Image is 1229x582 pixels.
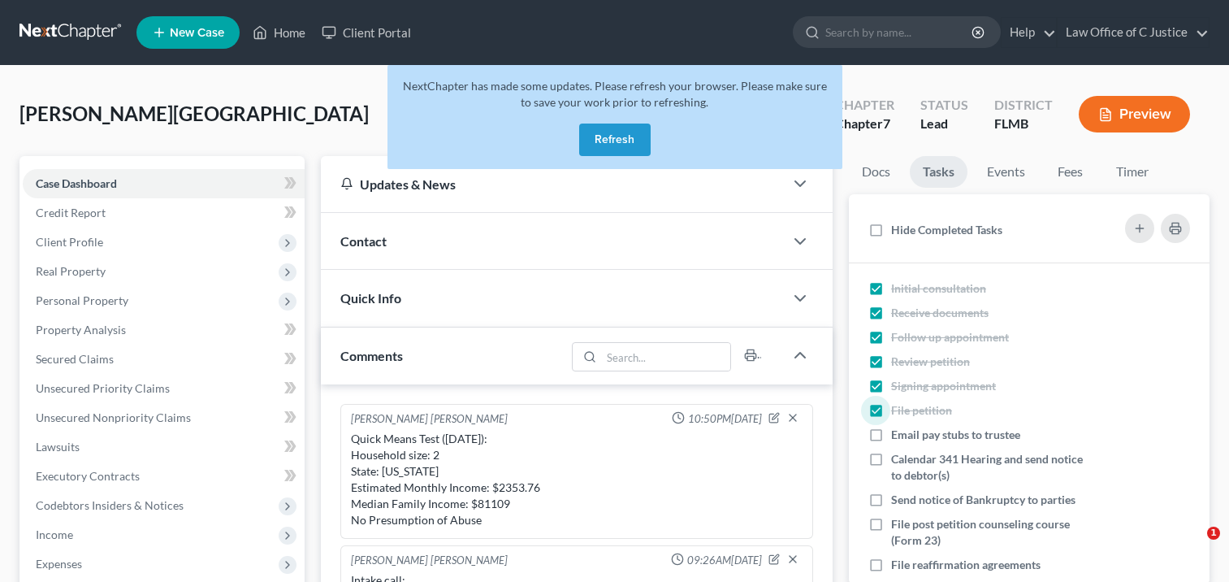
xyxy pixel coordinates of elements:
[23,198,305,228] a: Credit Report
[891,330,1009,344] span: Follow up appointment
[245,18,314,47] a: Home
[891,306,989,319] span: Receive documents
[36,498,184,512] span: Codebtors Insiders & Notices
[835,96,894,115] div: Chapter
[23,345,305,374] a: Secured Claims
[36,235,103,249] span: Client Profile
[36,206,106,219] span: Credit Report
[23,403,305,432] a: Unsecured Nonpriority Claims
[403,79,827,109] span: NextChapter has made some updates. Please refresh your browser. Please make sure to save your wor...
[891,281,986,295] span: Initial consultation
[920,96,968,115] div: Status
[36,440,80,454] span: Lawsuits
[340,290,401,306] span: Quick Info
[23,432,305,462] a: Lawsuits
[825,17,974,47] input: Search by name...
[1079,96,1190,132] button: Preview
[36,323,126,337] span: Property Analysis
[910,156,967,188] a: Tasks
[994,115,1053,133] div: FLMB
[36,528,73,541] span: Income
[340,233,387,249] span: Contact
[23,315,305,345] a: Property Analysis
[36,176,117,190] span: Case Dashboard
[314,18,419,47] a: Client Portal
[891,403,952,417] span: File petition
[835,115,894,133] div: Chapter
[849,156,903,188] a: Docs
[36,293,128,307] span: Personal Property
[23,462,305,491] a: Executory Contracts
[994,96,1053,115] div: District
[891,223,1002,237] span: Hide Completed Tasks
[974,156,1038,188] a: Events
[170,27,224,39] span: New Case
[340,348,403,363] span: Comments
[601,343,730,371] input: Search...
[36,469,140,483] span: Executory Contracts
[891,493,1075,506] span: Send notice of Bankruptcy to parties
[687,553,762,568] span: 09:26AM[DATE]
[351,411,508,428] div: [PERSON_NAME] [PERSON_NAME]
[1174,527,1213,566] iframe: Intercom live chat
[1103,156,1162,188] a: Timer
[36,352,114,366] span: Secured Claims
[340,176,764,193] div: Updates & News
[23,169,305,198] a: Case Dashboard
[1058,18,1209,47] a: Law Office of C Justice
[36,410,191,424] span: Unsecured Nonpriority Claims
[891,558,1041,571] span: File reaffirmation agreements
[1002,18,1056,47] a: Help
[36,381,170,395] span: Unsecured Priority Claims
[579,124,651,156] button: Refresh
[688,411,762,427] span: 10:50PM[DATE]
[883,115,890,131] span: 7
[891,354,970,368] span: Review petition
[351,553,508,569] div: [PERSON_NAME] [PERSON_NAME]
[891,428,1020,441] span: Email pay stubs to trustee
[920,115,968,133] div: Lead
[36,264,106,278] span: Real Property
[1045,156,1097,188] a: Fees
[19,102,369,125] span: [PERSON_NAME][GEOGRAPHIC_DATA]
[891,452,1083,482] span: Calendar 341 Hearing and send notice to debtor(s)
[351,431,803,528] div: Quick Means Test ([DATE]): Household size: 2 State: [US_STATE] Estimated Monthly Income: $2353.76...
[891,379,996,393] span: Signing appointment
[36,557,82,571] span: Expenses
[1207,527,1220,540] span: 1
[23,374,305,403] a: Unsecured Priority Claims
[891,517,1070,547] span: File post petition counseling course (Form 23)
